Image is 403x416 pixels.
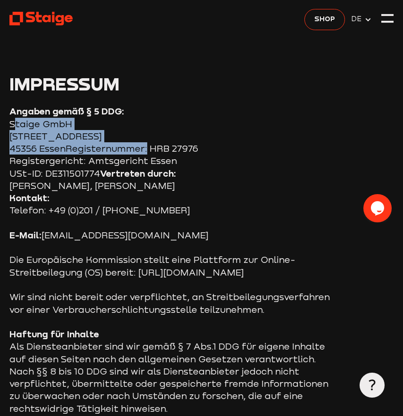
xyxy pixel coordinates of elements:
[9,106,124,116] strong: Angaben gemäß § 5 DDG:
[9,73,119,94] span: Impressum
[9,328,99,339] strong: Haftung für Inhalte
[9,229,42,240] strong: E-Mail:
[314,14,335,24] span: Shop
[351,14,365,24] span: DE
[304,9,344,30] a: Shop
[9,192,340,217] p: Telefon: +49 (0)201 / [PHONE_NUMBER]
[9,253,340,278] p: Die Europäische Kommission stellt eine Plattform zur Online-Streitbeilegung (OS) bereit: [URL][DO...
[9,229,340,241] p: [EMAIL_ADDRESS][DOMAIN_NAME]
[9,328,340,415] p: Als Diensteanbieter sind wir gemäß § 7 Abs.1 DDG für eigene Inhalte auf diesen Seiten nach den al...
[9,291,340,316] p: Wir sind nicht bereit oder verpflichtet, an Streitbeilegungsverfahren vor einer Verbraucherschlic...
[100,168,176,179] strong: Vertreten durch:
[9,192,50,203] strong: Kontakt:
[363,194,394,222] iframe: chat widget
